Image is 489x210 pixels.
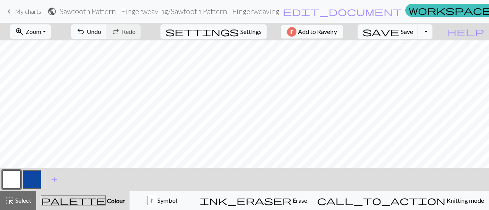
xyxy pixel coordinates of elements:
a: My charts [5,5,41,18]
span: Settings [240,27,262,36]
button: Knitting mode [312,191,489,210]
button: t Symbol [130,191,195,210]
span: public [47,6,57,17]
i: Settings [165,27,239,36]
span: Colour [106,197,125,204]
h2: Sawtooth Pattern - Fingerweaving / Sawtooth Pattern - Fingerweaving [60,7,279,16]
img: Ravelry [287,27,296,37]
span: palette [41,195,105,206]
button: Zoom [10,24,51,39]
span: Undo [87,28,101,35]
span: Symbol [156,197,177,204]
button: Save [358,24,418,39]
span: zoom_in [15,26,24,37]
span: edit_document [283,6,402,17]
span: ink_eraser [200,195,291,206]
button: SettingsSettings [160,24,267,39]
span: settings [165,26,239,37]
span: Select [14,197,31,204]
span: keyboard_arrow_left [5,6,14,17]
span: Knitting mode [445,197,484,204]
span: Save [401,28,413,35]
span: undo [76,26,85,37]
button: Undo [71,24,107,39]
div: t [147,196,156,205]
span: highlight_alt [5,195,14,206]
span: Erase [291,197,307,204]
span: add [50,174,59,185]
button: Colour [36,191,130,210]
span: Zoom [26,28,41,35]
button: Erase [195,191,312,210]
span: call_to_action [317,195,445,206]
span: help [447,26,484,37]
span: My charts [15,8,41,15]
span: save [363,26,399,37]
button: Add to Ravelry [281,25,343,38]
span: Add to Ravelry [298,27,337,37]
